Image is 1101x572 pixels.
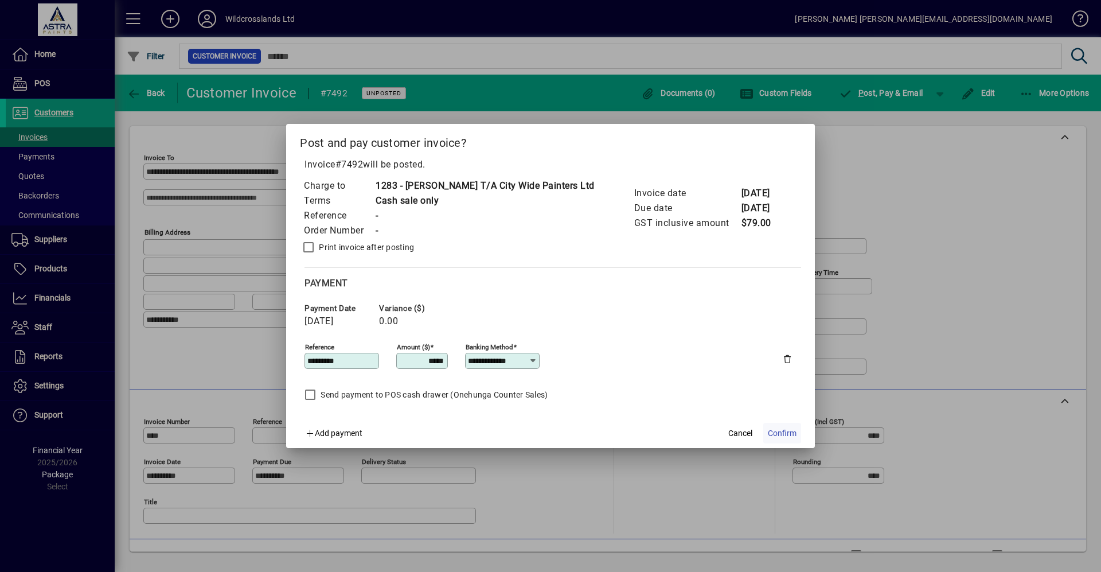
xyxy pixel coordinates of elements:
[722,423,759,443] button: Cancel
[304,278,348,289] span: Payment
[375,178,595,193] td: 1283 - [PERSON_NAME] T/A City Wide Painters Ltd
[335,159,364,170] span: #7492
[634,216,741,231] td: GST inclusive amount
[741,216,787,231] td: $79.00
[304,304,373,313] span: Payment date
[379,316,398,326] span: 0.00
[379,304,448,313] span: Variance ($)
[763,423,801,443] button: Confirm
[466,343,513,351] mat-label: Banking method
[305,343,334,351] mat-label: Reference
[303,193,375,208] td: Terms
[315,429,362,438] span: Add payment
[375,193,595,208] td: Cash sale only
[303,178,375,193] td: Charge to
[304,316,333,326] span: [DATE]
[375,223,595,238] td: -
[300,423,367,443] button: Add payment
[741,201,787,216] td: [DATE]
[318,389,548,400] label: Send payment to POS cash drawer (Onehunga Counter Sales)
[768,427,797,439] span: Confirm
[397,343,430,351] mat-label: Amount ($)
[634,186,741,201] td: Invoice date
[375,208,595,223] td: -
[728,427,752,439] span: Cancel
[303,208,375,223] td: Reference
[634,201,741,216] td: Due date
[286,124,815,157] h2: Post and pay customer invoice?
[317,242,414,253] label: Print invoice after posting
[741,186,787,201] td: [DATE]
[303,223,375,238] td: Order Number
[300,158,801,172] p: Invoice will be posted .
